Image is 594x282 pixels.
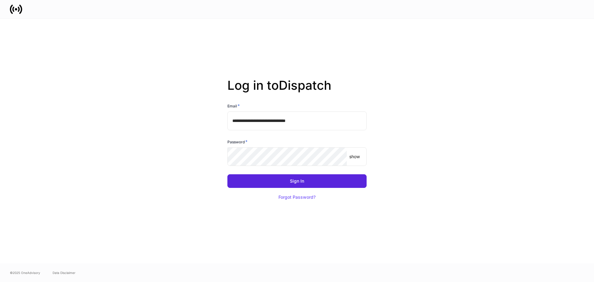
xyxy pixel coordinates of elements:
p: show [349,154,360,160]
div: Sign In [290,179,304,183]
h6: Email [227,103,240,109]
span: © 2025 OneAdvisory [10,270,40,275]
button: Sign In [227,174,367,188]
h2: Log in to Dispatch [227,78,367,103]
button: Forgot Password? [271,190,323,204]
div: Forgot Password? [278,195,316,199]
a: Data Disclaimer [53,270,75,275]
h6: Password [227,139,247,145]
